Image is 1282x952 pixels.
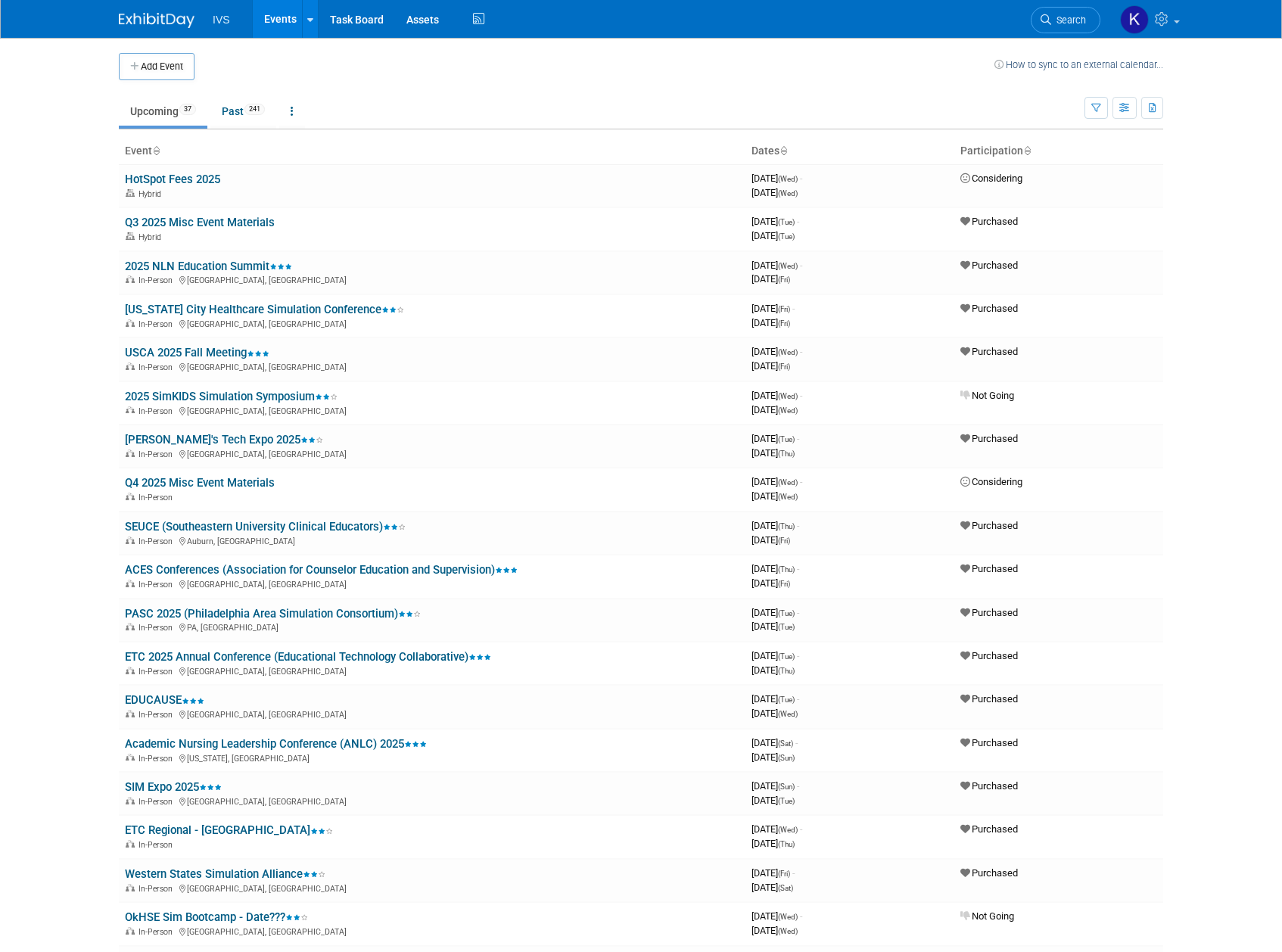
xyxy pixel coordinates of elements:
[778,435,795,443] span: (Tue)
[960,260,1018,271] span: Purchased
[125,577,739,590] div: [GEOGRAPHIC_DATA], [GEOGRAPHIC_DATA]
[138,884,177,894] span: In-Person
[125,607,421,621] a: PASC 2025 (Philadelphia Area Simulation Consortium)
[125,447,739,459] div: [GEOGRAPHIC_DATA], [GEOGRAPHIC_DATA]
[751,433,799,444] span: [DATE]
[126,275,135,283] img: In-Person Event
[960,867,1018,879] span: Purchased
[751,490,798,502] span: [DATE]
[751,708,798,719] span: [DATE]
[138,362,177,372] span: In-Person
[125,867,325,881] a: Western States Simulation Alliance
[126,189,135,197] img: Hybrid Event
[960,780,1018,792] span: Purchased
[213,14,230,26] span: IVS
[125,360,739,372] div: [GEOGRAPHIC_DATA], [GEOGRAPHIC_DATA]
[751,404,798,415] span: [DATE]
[751,823,802,835] span: [DATE]
[138,189,166,199] span: Hybrid
[751,260,802,271] span: [DATE]
[125,795,739,807] div: [GEOGRAPHIC_DATA], [GEOGRAPHIC_DATA]
[800,390,802,401] span: -
[125,925,739,937] div: [GEOGRAPHIC_DATA], [GEOGRAPHIC_DATA]
[778,305,790,313] span: (Fri)
[125,737,427,751] a: Academic Nursing Leadership Conference (ANLC) 2025
[954,138,1163,164] th: Participation
[797,693,799,705] span: -
[119,97,207,126] a: Upcoming37
[138,406,177,416] span: In-Person
[138,710,177,720] span: In-Person
[126,667,135,674] img: In-Person Event
[751,780,799,792] span: [DATE]
[125,650,491,664] a: ETC 2025 Annual Conference (Educational Technology Collaborative)
[751,693,799,705] span: [DATE]
[960,693,1018,705] span: Purchased
[125,173,220,186] a: HotSpot Fees 2025
[960,433,1018,444] span: Purchased
[138,319,177,329] span: In-Person
[138,667,177,677] span: In-Person
[797,607,799,618] span: -
[751,303,795,314] span: [DATE]
[778,232,795,241] span: (Tue)
[795,737,798,748] span: -
[1051,14,1086,26] span: Search
[778,319,790,328] span: (Fri)
[126,580,135,587] img: In-Person Event
[125,390,338,403] a: 2025 SimKIDS Simulation Symposium
[126,710,135,717] img: In-Person Event
[797,520,799,531] span: -
[960,520,1018,531] span: Purchased
[960,173,1022,184] span: Considering
[125,346,269,359] a: USCA 2025 Fall Meeting
[125,476,275,490] a: Q4 2025 Misc Event Materials
[792,867,795,879] span: -
[125,273,739,285] div: [GEOGRAPHIC_DATA], [GEOGRAPHIC_DATA]
[119,53,194,80] button: Add Event
[751,737,798,748] span: [DATE]
[778,580,790,588] span: (Fri)
[778,406,798,415] span: (Wed)
[138,450,177,459] span: In-Person
[126,754,135,761] img: In-Person Event
[960,390,1014,401] span: Not Going
[751,447,795,459] span: [DATE]
[751,621,795,632] span: [DATE]
[778,840,795,848] span: (Thu)
[125,780,222,794] a: SIM Expo 2025
[126,884,135,891] img: In-Person Event
[751,346,802,357] span: [DATE]
[778,913,798,921] span: (Wed)
[751,795,795,806] span: [DATE]
[778,797,795,805] span: (Tue)
[779,145,787,157] a: Sort by Start Date
[797,216,799,227] span: -
[126,362,135,370] img: In-Person Event
[778,522,795,530] span: (Thu)
[138,623,177,633] span: In-Person
[126,623,135,630] img: In-Person Event
[138,232,166,242] span: Hybrid
[778,710,798,718] span: (Wed)
[125,216,275,229] a: Q3 2025 Misc Event Materials
[126,493,135,500] img: In-Person Event
[751,360,790,372] span: [DATE]
[751,273,790,285] span: [DATE]
[125,823,333,837] a: ETC Regional - [GEOGRAPHIC_DATA]
[800,476,802,487] span: -
[797,563,799,574] span: -
[138,840,177,850] span: In-Person
[751,230,795,241] span: [DATE]
[125,317,739,329] div: [GEOGRAPHIC_DATA], [GEOGRAPHIC_DATA]
[778,652,795,661] span: (Tue)
[778,927,798,935] span: (Wed)
[751,563,799,574] span: [DATE]
[960,650,1018,661] span: Purchased
[125,693,204,707] a: EDUCAUSE
[778,782,795,791] span: (Sun)
[751,882,793,893] span: [DATE]
[126,537,135,544] img: In-Person Event
[960,303,1018,314] span: Purchased
[778,262,798,270] span: (Wed)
